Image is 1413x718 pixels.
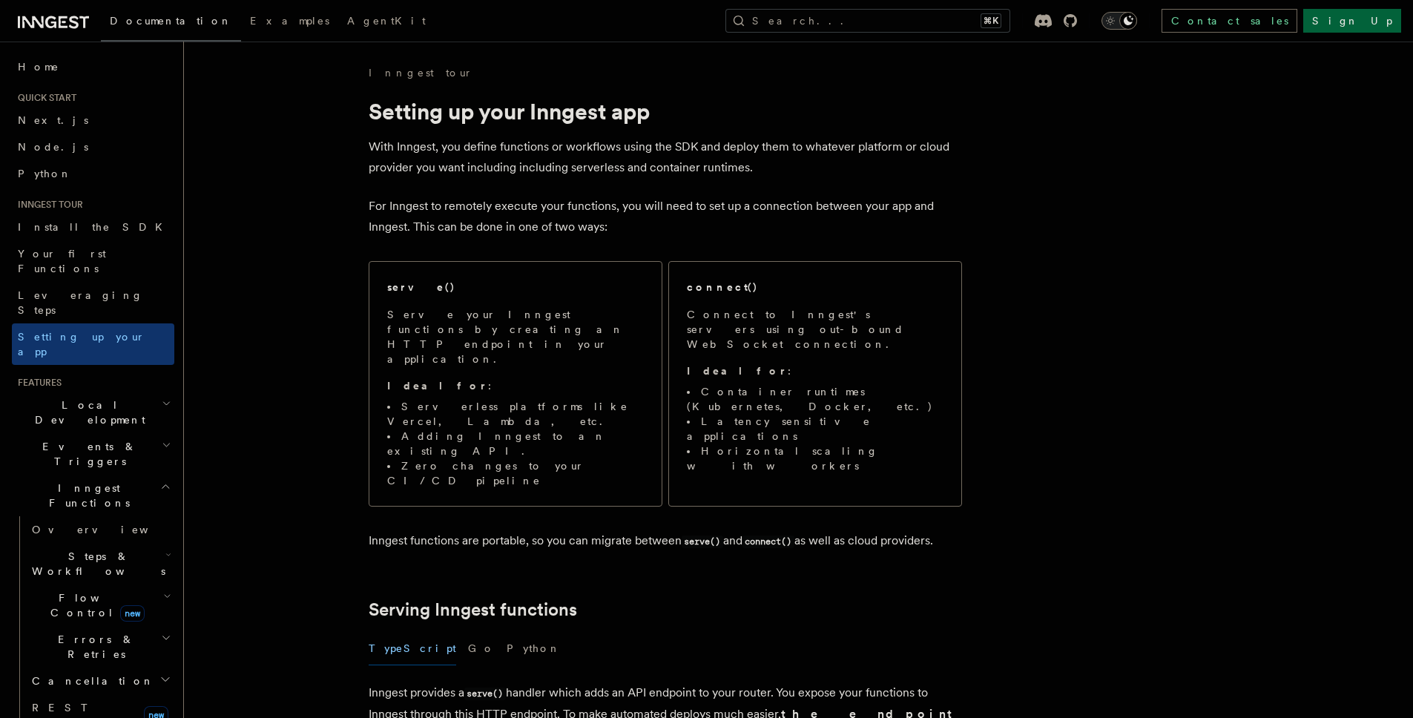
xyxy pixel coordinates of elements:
[26,626,174,668] button: Errors & Retries
[12,323,174,365] a: Setting up your app
[26,632,161,662] span: Errors & Retries
[26,668,174,694] button: Cancellation
[981,13,1001,28] kbd: ⌘K
[12,107,174,134] a: Next.js
[347,15,426,27] span: AgentKit
[687,363,943,378] p: :
[369,65,472,80] a: Inngest tour
[687,307,943,352] p: Connect to Inngest's servers using out-bound WebSocket connection.
[32,524,185,536] span: Overview
[26,584,174,626] button: Flow Controlnew
[12,240,174,282] a: Your first Functions
[12,439,162,469] span: Events & Triggers
[668,261,962,507] a: connect()Connect to Inngest's servers using out-bound WebSocket connection.Ideal for:Container ru...
[241,4,338,40] a: Examples
[387,458,644,488] li: Zero changes to your CI/CD pipeline
[101,4,241,42] a: Documentation
[12,377,62,389] span: Features
[18,114,88,126] span: Next.js
[369,599,577,620] a: Serving Inngest functions
[26,590,163,620] span: Flow Control
[687,444,943,473] li: Horizontal scaling with workers
[387,380,488,392] strong: Ideal for
[26,543,174,584] button: Steps & Workflows
[18,331,145,358] span: Setting up your app
[338,4,435,40] a: AgentKit
[18,59,59,74] span: Home
[387,429,644,458] li: Adding Inngest to an existing API.
[687,365,788,377] strong: Ideal for
[687,384,943,414] li: Container runtimes (Kubernetes, Docker, etc.)
[464,688,506,700] code: serve()
[12,433,174,475] button: Events & Triggers
[12,92,76,104] span: Quick start
[725,9,1010,33] button: Search...⌘K
[26,516,174,543] a: Overview
[1162,9,1297,33] a: Contact sales
[682,536,723,548] code: serve()
[250,15,329,27] span: Examples
[12,199,83,211] span: Inngest tour
[120,605,145,622] span: new
[110,15,232,27] span: Documentation
[12,134,174,160] a: Node.js
[26,673,154,688] span: Cancellation
[12,392,174,433] button: Local Development
[507,632,561,665] button: Python
[12,214,174,240] a: Install the SDK
[12,481,160,510] span: Inngest Functions
[18,248,106,274] span: Your first Functions
[1303,9,1401,33] a: Sign Up
[12,475,174,516] button: Inngest Functions
[369,261,662,507] a: serve()Serve your Inngest functions by creating an HTTP endpoint in your application.Ideal for:Se...
[1101,12,1137,30] button: Toggle dark mode
[742,536,794,548] code: connect()
[18,221,171,233] span: Install the SDK
[18,168,72,179] span: Python
[369,530,962,552] p: Inngest functions are portable, so you can migrate between and as well as cloud providers.
[387,378,644,393] p: :
[468,632,495,665] button: Go
[12,282,174,323] a: Leveraging Steps
[369,632,456,665] button: TypeScript
[369,196,962,237] p: For Inngest to remotely execute your functions, you will need to set up a connection between your...
[12,53,174,80] a: Home
[12,398,162,427] span: Local Development
[369,98,962,125] h1: Setting up your Inngest app
[18,141,88,153] span: Node.js
[387,307,644,366] p: Serve your Inngest functions by creating an HTTP endpoint in your application.
[687,414,943,444] li: Latency sensitive applications
[387,280,455,294] h2: serve()
[387,399,644,429] li: Serverless platforms like Vercel, Lambda, etc.
[26,549,165,579] span: Steps & Workflows
[12,160,174,187] a: Python
[18,289,143,316] span: Leveraging Steps
[369,136,962,178] p: With Inngest, you define functions or workflows using the SDK and deploy them to whatever platfor...
[687,280,758,294] h2: connect()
